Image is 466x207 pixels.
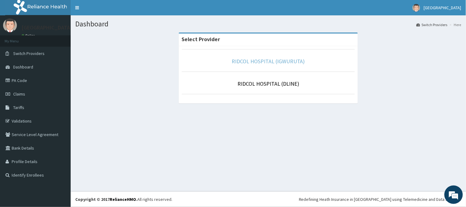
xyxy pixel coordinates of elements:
a: RelianceHMO [110,197,136,202]
span: Claims [13,91,25,97]
span: [GEOGRAPHIC_DATA] [424,5,461,10]
span: We're online! [36,64,85,126]
a: Online [22,33,36,38]
textarea: Type your message and hit 'Enter' [3,140,117,162]
img: d_794563401_company_1708531726252_794563401 [11,31,25,46]
a: Switch Providers [417,22,448,27]
a: RIDCOL HOSPITAL (DLINE) [237,80,299,87]
div: Minimize live chat window [101,3,116,18]
span: Dashboard [13,64,33,70]
p: [GEOGRAPHIC_DATA] [22,25,72,30]
div: Redefining Heath Insurance in [GEOGRAPHIC_DATA] using Telemedicine and Data Science! [299,196,461,202]
h1: Dashboard [75,20,461,28]
span: Switch Providers [13,51,45,56]
li: Here [448,22,461,27]
img: User Image [3,18,17,32]
img: User Image [413,4,420,12]
a: RIDCOL HOSPITAL (IGWURUTA) [232,58,305,65]
span: Tariffs [13,105,24,110]
strong: Copyright © 2017 . [75,197,137,202]
strong: Select Provider [182,36,220,43]
footer: All rights reserved. [71,191,466,207]
div: Chat with us now [32,34,103,42]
